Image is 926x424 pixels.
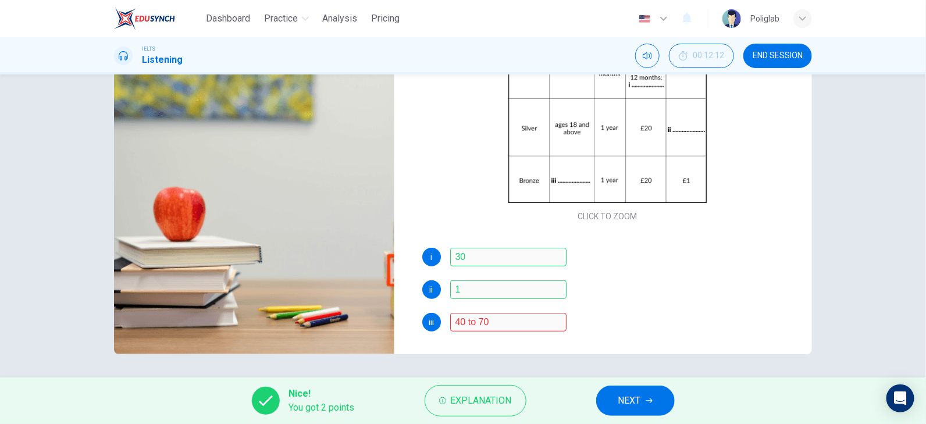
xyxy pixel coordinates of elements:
img: Profile picture [722,9,741,28]
span: iii [429,318,434,326]
span: Nice! [289,387,355,401]
button: Pricing [367,8,405,29]
div: Poliglab [750,12,779,26]
div: Mute [635,44,660,68]
span: Analysis [323,12,358,26]
span: NEXT [618,393,641,409]
a: EduSynch logo [114,7,202,30]
button: NEXT [596,386,675,416]
span: Explanation [451,393,512,409]
span: Pricing [372,12,400,26]
div: Open Intercom Messenger [886,384,914,412]
button: 00:12:12 [669,44,734,68]
span: You got 2 points [289,401,355,415]
img: Sports Centre [114,71,394,354]
img: en [637,15,652,23]
input: 30; 30 pounds; 30 gbp; 30gbp; thirty; thirty pounds; thirty gbp; [450,248,567,266]
button: END SESSION [743,44,812,68]
span: Dashboard [206,12,251,26]
input: 1; 1 pound; 1 gbp; 1gbp; one; one pound; one gdp; [450,280,567,299]
span: ii [430,286,433,294]
span: IELTS [142,45,155,53]
span: END SESSION [753,51,803,60]
h1: Listening [142,53,183,67]
span: i [430,253,432,261]
span: Practice [265,12,298,26]
span: 00:12:12 [693,51,724,60]
button: Explanation [425,385,526,416]
button: Practice [260,8,314,29]
img: EduSynch logo [114,7,175,30]
button: Dashboard [202,8,255,29]
div: Hide [669,44,734,68]
button: Analysis [318,8,362,29]
input: ages 14 to 17; ages 14 - 17; ages 14-17; fourteen to seventeen; 14-17; 14 - 17 [450,313,567,332]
